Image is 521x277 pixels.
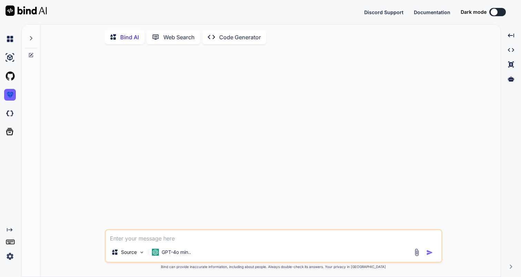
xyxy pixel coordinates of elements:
[4,52,16,63] img: ai-studio
[413,248,421,256] img: attachment
[163,33,195,41] p: Web Search
[4,33,16,45] img: chat
[364,9,403,16] button: Discord Support
[6,6,47,16] img: Bind AI
[139,249,145,255] img: Pick Models
[426,249,433,256] img: icon
[105,264,442,269] p: Bind can provide inaccurate information, including about people. Always double-check its answers....
[4,89,16,101] img: premium
[4,250,16,262] img: settings
[4,70,16,82] img: githubLight
[414,9,450,15] span: Documentation
[461,9,487,16] span: Dark mode
[364,9,403,15] span: Discord Support
[219,33,261,41] p: Code Generator
[121,249,137,256] p: Source
[4,107,16,119] img: darkCloudIdeIcon
[120,33,139,41] p: Bind AI
[414,9,450,16] button: Documentation
[162,249,191,256] p: GPT-4o min..
[152,249,159,256] img: GPT-4o mini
